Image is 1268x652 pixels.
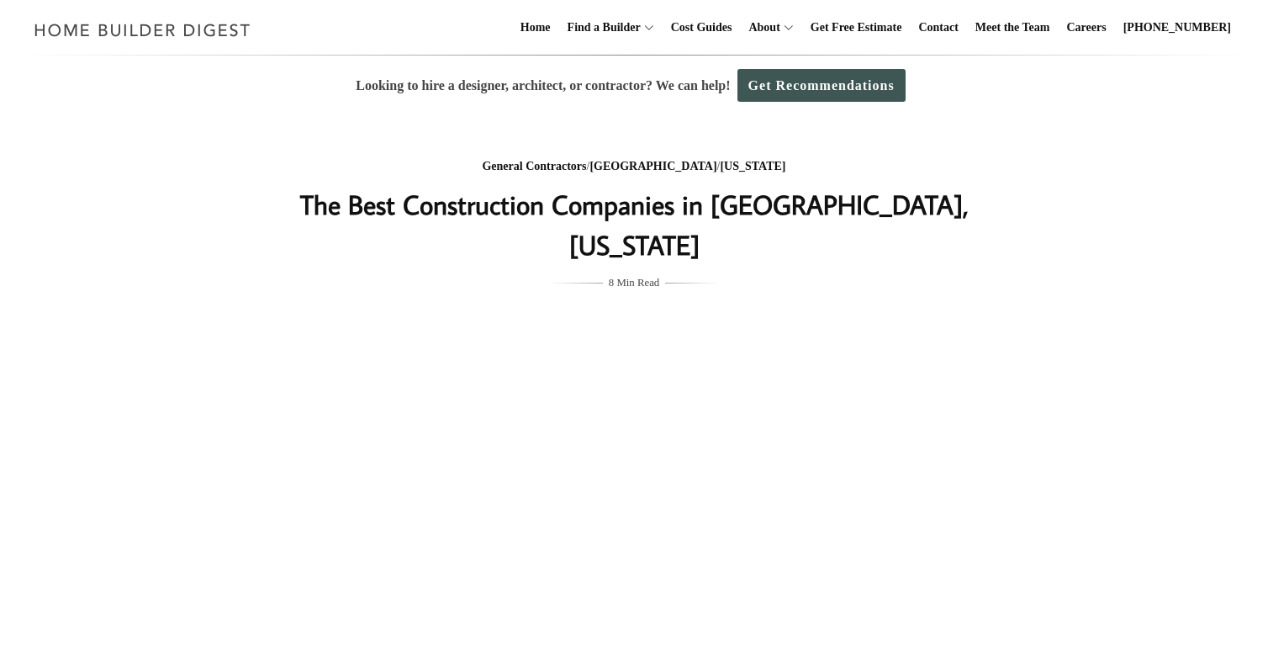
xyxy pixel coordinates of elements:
a: About [742,1,779,55]
span: 8 Min Read [609,273,659,292]
a: Meet the Team [969,1,1057,55]
div: / / [299,156,969,178]
h1: The Best Construction Companies in [GEOGRAPHIC_DATA], [US_STATE] [299,184,969,265]
a: General Contractors [482,160,586,172]
a: Careers [1060,1,1113,55]
a: Contact [911,1,964,55]
a: [PHONE_NUMBER] [1117,1,1238,55]
a: Cost Guides [664,1,739,55]
a: Find a Builder [561,1,641,55]
a: Get Recommendations [737,69,906,102]
a: [US_STATE] [720,160,785,172]
a: [GEOGRAPHIC_DATA] [589,160,716,172]
a: Home [514,1,557,55]
a: Get Free Estimate [804,1,909,55]
img: Home Builder Digest [27,13,258,46]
